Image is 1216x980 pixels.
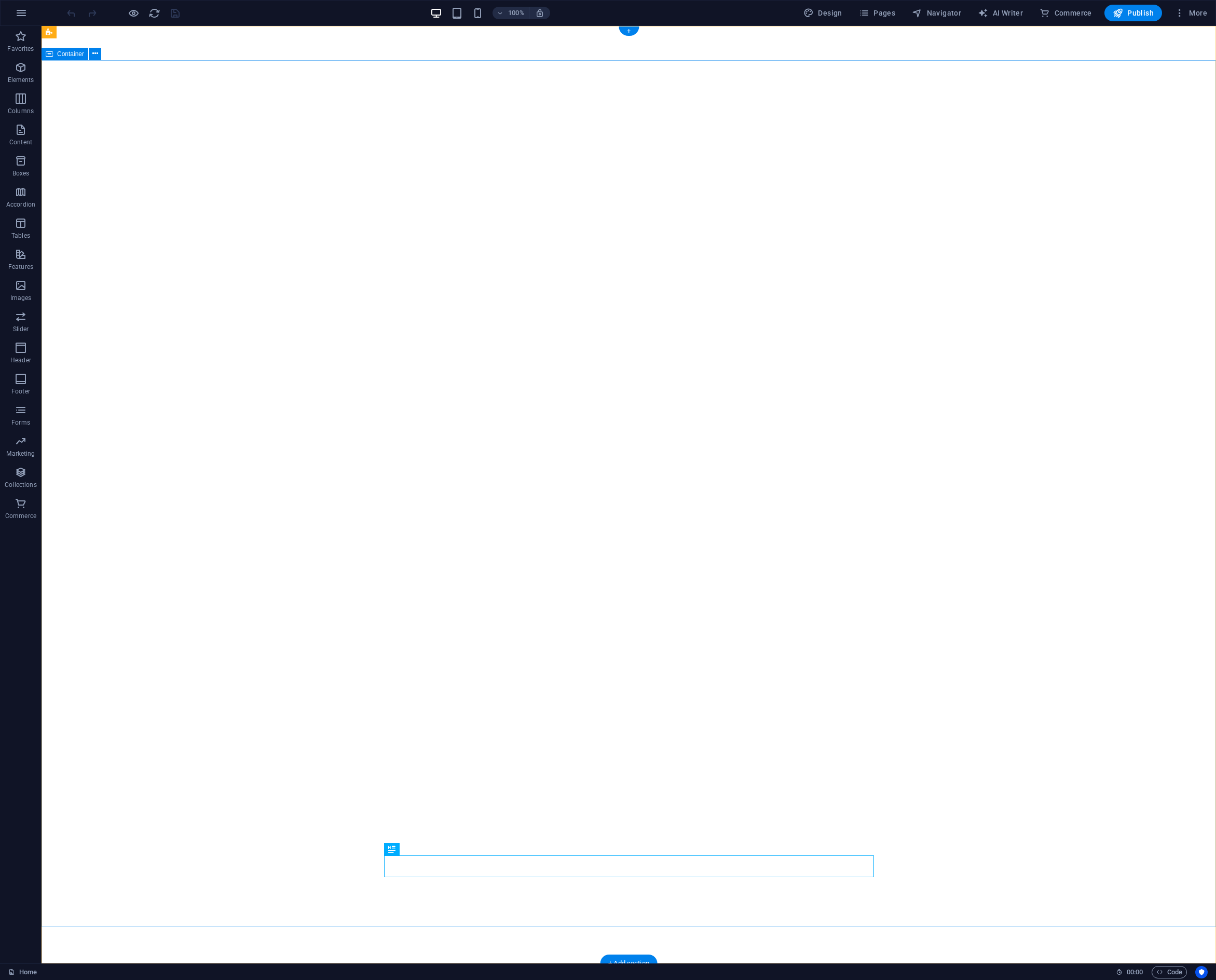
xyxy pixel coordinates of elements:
[508,7,525,19] h6: 100%
[1170,5,1211,21] button: More
[1104,5,1162,21] button: Publish
[859,8,895,18] span: Pages
[493,7,529,19] button: 100%
[148,7,160,19] button: reload
[855,5,899,21] button: Pages
[11,232,30,240] p: Tables
[13,325,29,333] p: Slider
[912,8,961,18] span: Navigator
[9,138,32,146] p: Content
[57,51,84,57] span: Container
[535,8,544,18] i: On resize automatically adjust zoom level to fit chosen device.
[799,5,846,21] button: Design
[1040,8,1092,18] span: Commerce
[803,8,842,18] span: Design
[11,387,30,396] p: Footer
[8,76,34,84] p: Elements
[1174,8,1207,18] span: More
[1127,966,1143,978] span: 00 00
[6,200,35,209] p: Accordion
[1195,966,1208,978] button: Usercentrics
[978,8,1023,18] span: AI Writer
[11,418,30,427] p: Forms
[148,7,160,19] i: Reload page
[10,356,31,364] p: Header
[1156,966,1182,978] span: Code
[1152,966,1187,978] button: Code
[619,26,639,36] div: +
[799,5,846,21] div: Design (Ctrl+Alt+Y)
[6,450,35,458] p: Marketing
[1113,8,1154,18] span: Publish
[1116,966,1143,978] h6: Session time
[8,107,34,115] p: Columns
[974,5,1027,21] button: AI Writer
[5,512,36,520] p: Commerce
[8,263,33,271] p: Features
[1035,5,1096,21] button: Commerce
[600,955,658,972] div: + Add section
[5,481,36,489] p: Collections
[908,5,965,21] button: Navigator
[10,294,32,302] p: Images
[8,966,37,978] a: Click to cancel selection. Double-click to open Pages
[12,169,30,178] p: Boxes
[127,7,140,19] button: Click here to leave preview mode and continue editing
[7,45,34,53] p: Favorites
